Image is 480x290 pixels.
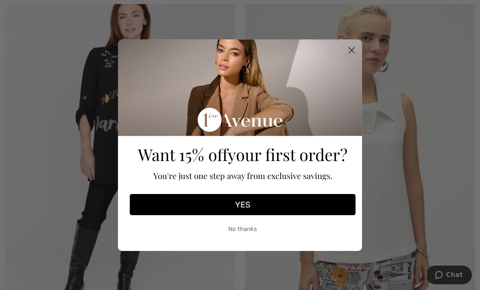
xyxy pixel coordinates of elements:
span: Want 15% off [138,144,228,165]
span: Chat [19,6,36,13]
button: YES [130,194,356,215]
button: Close dialog [345,43,359,57]
span: your first order? [228,144,347,165]
span: You're just one step away from exclusive savings. [153,170,332,181]
button: No thanks [130,219,356,240]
